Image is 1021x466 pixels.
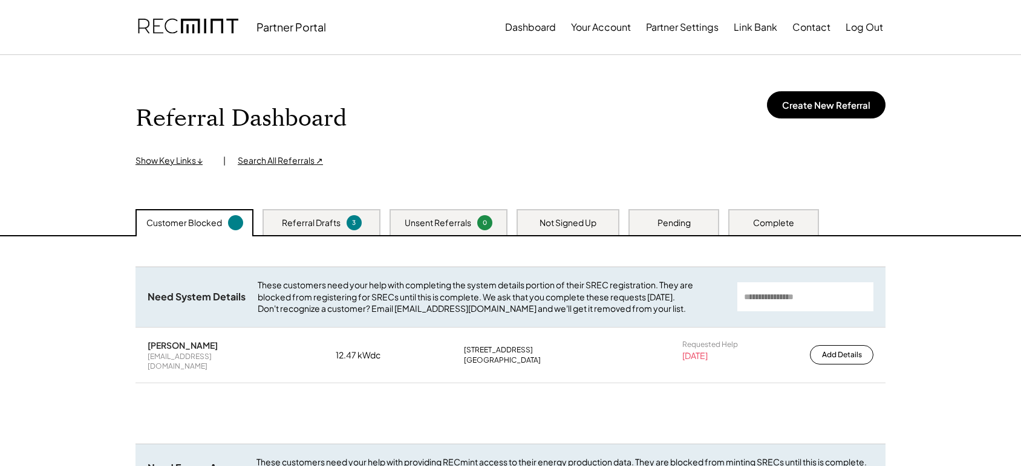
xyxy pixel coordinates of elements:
[256,20,326,34] div: Partner Portal
[348,218,360,227] div: 3
[138,7,238,48] img: recmint-logotype%403x.png
[238,155,323,167] div: Search All Referrals ↗
[479,218,491,227] div: 0
[389,85,455,152] img: yH5BAEAAAAALAAAAAABAAEAAAIBRAA7
[753,217,794,229] div: Complete
[405,217,471,229] div: Unsent Referrals
[148,340,218,351] div: [PERSON_NAME]
[146,217,222,229] div: Customer Blocked
[258,279,725,315] div: These customers need your help with completing the system details portion of their SREC registrat...
[135,105,347,133] h1: Referral Dashboard
[336,349,396,361] div: 12.47 kWdc
[135,155,211,167] div: Show Key Links ↓
[148,291,246,303] div: Need System Details
[148,352,269,371] div: [EMAIL_ADDRESS][DOMAIN_NAME]
[464,345,533,355] div: [STREET_ADDRESS]
[646,15,719,39] button: Partner Settings
[571,15,631,39] button: Your Account
[282,217,341,229] div: Referral Drafts
[734,15,777,39] button: Link Bank
[682,350,708,362] div: [DATE]
[657,217,691,229] div: Pending
[846,15,883,39] button: Log Out
[810,345,873,364] button: Add Details
[792,15,830,39] button: Contact
[767,91,886,118] button: Create New Referral
[540,217,596,229] div: Not Signed Up
[505,15,556,39] button: Dashboard
[464,355,541,365] div: [GEOGRAPHIC_DATA]
[223,155,226,167] div: |
[682,340,738,349] div: Requested Help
